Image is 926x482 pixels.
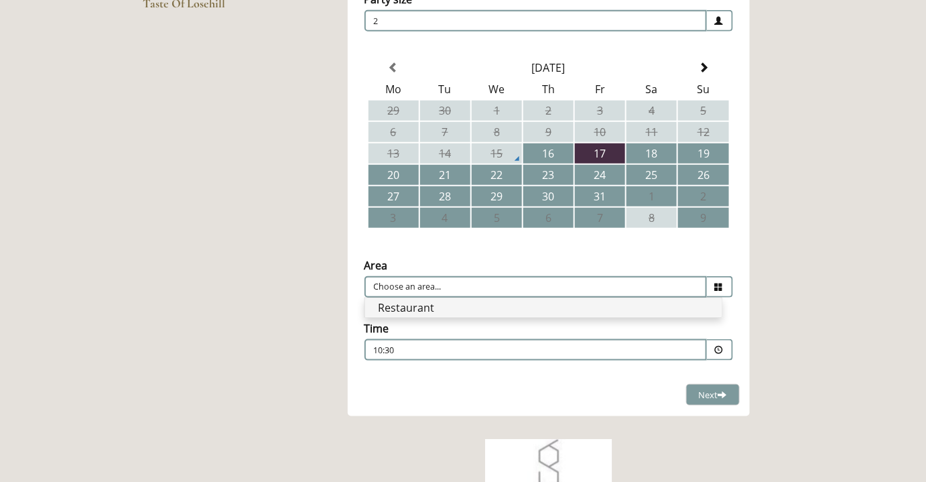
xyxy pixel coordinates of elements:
[472,165,522,185] td: 22
[420,58,677,78] th: Select Month
[575,186,625,206] td: 31
[626,165,677,185] td: 25
[678,186,728,206] td: 2
[369,79,419,99] th: Mo
[420,186,470,206] td: 28
[420,143,470,164] td: 14
[472,186,522,206] td: 29
[472,101,522,121] td: 1
[472,143,522,164] td: 15
[678,79,728,99] th: Su
[575,165,625,185] td: 24
[626,208,677,228] td: 8
[678,122,728,142] td: 12
[388,62,399,73] span: Previous Month
[369,122,419,142] td: 6
[678,101,728,121] td: 5
[472,79,522,99] th: We
[420,122,470,142] td: 7
[523,79,574,99] th: Th
[369,143,419,164] td: 13
[420,208,470,228] td: 4
[698,62,709,73] span: Next Month
[523,143,574,164] td: 16
[420,101,470,121] td: 30
[626,143,677,164] td: 18
[369,186,419,206] td: 27
[523,208,574,228] td: 6
[365,258,388,273] label: Area
[626,122,677,142] td: 11
[575,122,625,142] td: 10
[575,101,625,121] td: 3
[420,165,470,185] td: 21
[523,122,574,142] td: 9
[575,208,625,228] td: 7
[369,208,419,228] td: 3
[369,165,419,185] td: 20
[420,79,470,99] th: Tu
[365,10,707,32] span: 2
[626,79,677,99] th: Sa
[523,101,574,121] td: 2
[686,384,740,406] button: Next
[365,321,389,336] label: Time
[678,165,728,185] td: 26
[626,186,677,206] td: 1
[575,143,625,164] td: 17
[575,79,625,99] th: Fr
[374,345,616,357] p: 10:30
[523,165,574,185] td: 23
[678,208,728,228] td: 9
[678,143,728,164] td: 19
[699,389,727,401] span: Next
[626,101,677,121] td: 4
[472,208,522,228] td: 5
[369,101,419,121] td: 29
[472,122,522,142] td: 8
[365,298,722,317] li: Restaurant
[523,186,574,206] td: 30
